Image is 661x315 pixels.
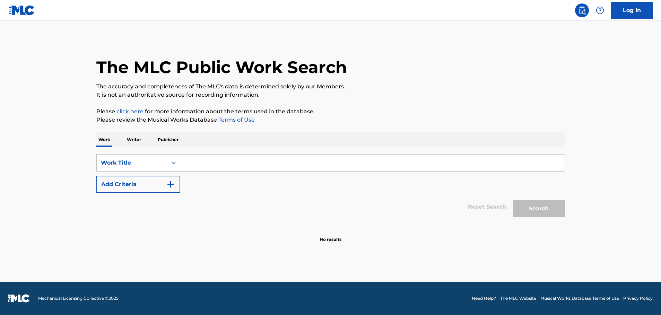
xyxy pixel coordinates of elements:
[623,295,653,301] a: Privacy Policy
[578,6,586,15] img: search
[593,3,607,17] div: Help
[96,107,565,116] p: Please for more information about the terms used in the database.
[8,5,35,15] img: MLC Logo
[116,108,143,115] a: click here
[96,57,347,78] h1: The MLC Public Work Search
[38,295,119,301] span: Mechanical Licensing Collective © 2025
[125,132,143,147] p: Writer
[596,6,604,15] img: help
[156,132,181,147] p: Publisher
[540,295,619,301] a: Musical Works Database Terms of Use
[96,154,565,221] form: Search Form
[626,282,661,315] iframe: Chat Widget
[8,294,30,303] img: logo
[96,132,112,147] p: Work
[500,295,536,301] a: The MLC Website
[217,116,255,123] a: Terms of Use
[575,3,589,17] a: Public Search
[96,176,180,193] button: Add Criteria
[611,2,653,19] a: Log In
[472,295,496,301] a: Need Help?
[96,82,565,91] p: The accuracy and completeness of The MLC's data is determined solely by our Members.
[166,180,175,189] img: 9d2ae6d4665cec9f34b9.svg
[96,91,565,99] p: It is not an authoritative source for recording information.
[101,159,163,167] div: Work Title
[96,116,565,124] p: Please review the Musical Works Database
[320,228,341,243] p: No results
